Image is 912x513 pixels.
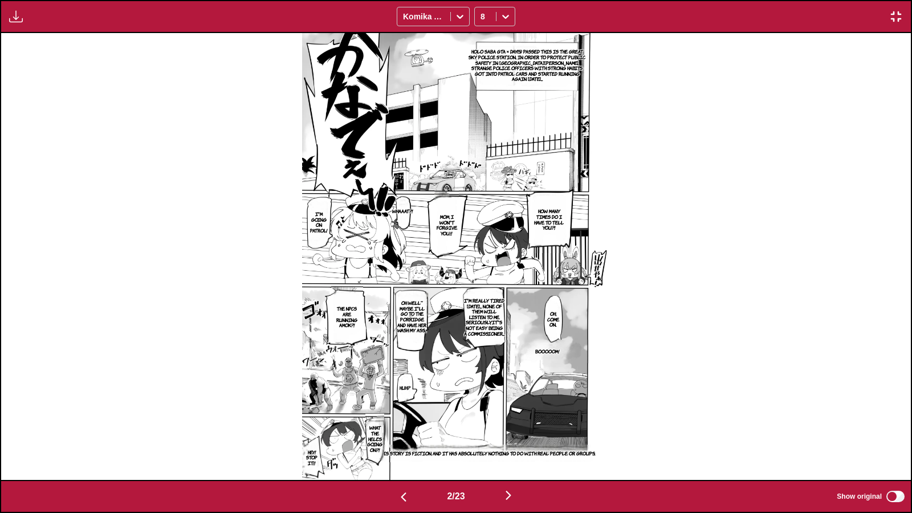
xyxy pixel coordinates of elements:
[365,423,385,455] p: What the hell's going on?!
[466,47,589,84] p: Holo Saba GTA × Day(s) passed This is the Great Sky Police Station. In order to protect public sa...
[529,206,569,233] p: How many times do I have to tell you?!
[502,488,515,502] img: Next page
[533,347,562,357] p: Booooom!
[308,209,330,235] p: I'm going on patrol!
[302,447,321,469] p: Hey! Stop it!!
[390,206,416,217] p: Whaaat?!
[397,383,413,393] p: Huh?
[331,304,363,330] p: The NPCs are running amok?!
[447,491,465,502] span: 2 / 23
[302,33,610,479] img: Manga Panel
[373,449,597,459] p: *This story is fiction, and it has absolutely nothing to do with real people or groups.
[394,298,430,336] p: Oh well~ Maybe I'll go to the porridge and have her wash my ass...
[397,490,410,504] img: Previous page
[461,296,507,339] p: I'm really tired [DATE]... None of them will listen to me. Seriously, it's not easy being a commi...
[545,309,561,330] p: Oh, come on.
[886,491,905,502] input: Show original
[434,212,459,238] p: Mom, I won't forgive you!!
[837,492,882,500] span: Show original
[9,10,23,23] img: Download translated images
